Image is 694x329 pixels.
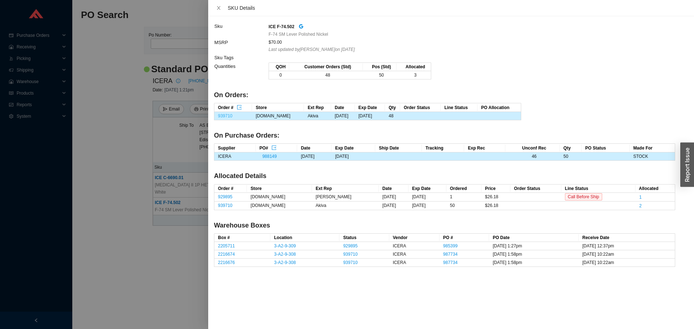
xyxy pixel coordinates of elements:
td: 50 [446,202,481,210]
button: Close [214,5,223,11]
td: [DATE] 1:58pm [489,259,579,267]
td: [DATE] [408,193,446,202]
a: 939710 [218,203,232,208]
a: 939710 [343,260,357,265]
td: 50 [363,71,397,79]
th: Vendor [389,234,440,242]
span: google [299,24,304,29]
td: [DOMAIN_NAME] [252,112,304,120]
div: SKU Details [228,4,688,12]
h4: Warehouse Boxes [214,221,675,230]
h4: On Purchase Orders: [214,131,675,140]
th: Qty [560,144,582,152]
button: export [271,144,277,150]
td: $26.18 [481,202,510,210]
a: 987734 [443,252,458,257]
th: Customer Orders (Std) [289,63,363,71]
th: Ordered [446,185,481,193]
th: Tracking [422,144,464,152]
td: [DATE] [297,152,331,161]
td: MSRP [214,38,268,53]
td: ICERA [214,152,256,161]
th: Line Status [441,103,477,112]
th: Exp Date [331,144,375,152]
button: export [236,104,242,109]
th: QOH [269,63,289,71]
td: [DATE] [355,112,385,120]
td: 50 [560,152,582,161]
div: $70.00 [269,39,675,46]
td: [DATE] [379,193,408,202]
td: STOCK [630,152,675,161]
th: PO# [256,144,297,152]
td: [DATE] 12:37pm [579,242,675,250]
th: Status [339,234,389,242]
td: Akiva [312,202,379,210]
td: [PERSON_NAME] [312,193,379,202]
th: Qty [385,103,400,112]
td: [DATE] [408,202,446,210]
th: Line Status [561,185,635,193]
td: 1 [446,193,481,202]
td: [DATE] 1:58pm [489,250,579,259]
a: 929895 [218,194,232,199]
span: close [216,5,221,10]
td: Sku Tags [214,53,268,62]
th: Ship Date [375,144,422,152]
td: 48 [385,112,400,120]
a: 2216676 [218,260,235,265]
a: 939710 [218,113,232,118]
th: PO Date [489,234,579,242]
td: ICERA [389,250,440,259]
h4: Allocated Details [214,172,675,181]
td: [DATE] 10:22am [579,259,675,267]
h4: On Orders: [214,91,675,100]
th: PO Status [582,144,630,152]
th: Unconf Rec [505,144,560,152]
td: 0 [269,71,289,79]
a: 987734 [443,260,458,265]
a: 929895 [343,243,357,248]
strong: ICE F-74.502 [269,24,294,29]
th: Order Status [510,185,561,193]
td: 3 [397,71,431,79]
td: ICERA [389,242,440,250]
a: 988149 [262,154,277,159]
th: Order # [214,103,252,112]
th: Date [297,144,331,152]
a: google [299,22,304,31]
th: Store [252,103,304,112]
th: PO Allocation [477,103,521,112]
td: [DATE] [331,112,355,120]
th: Allocated [635,185,675,193]
a: 3-A2-9-308 [274,260,296,265]
td: [DATE] 1:27pm [489,242,579,250]
th: Date [331,103,355,112]
td: [DOMAIN_NAME] [247,202,312,210]
td: ICERA [389,259,440,267]
th: Ext Rep [312,185,379,193]
th: Exp Date [355,103,385,112]
span: Call Before Ship [565,193,602,200]
span: export [271,145,277,151]
th: Exp Rec [464,144,505,152]
button: 2 [639,202,642,205]
span: F-74 SM Lever Polished Nickel [269,31,328,38]
td: [DATE] 10:22am [579,250,675,259]
td: Quantities [214,62,268,83]
button: 1 [639,193,642,197]
th: Supplier [214,144,256,152]
th: Order # [214,185,247,193]
td: $26.18 [481,193,510,202]
th: Location [270,234,339,242]
th: Box # [214,234,270,242]
th: Price [481,185,510,193]
span: export [237,105,242,111]
th: Ext Rep [304,103,331,112]
td: Akiva [304,112,331,120]
a: 3-A2-9-309 [274,243,296,248]
a: 985399 [443,243,458,248]
td: [DOMAIN_NAME] [247,193,312,202]
th: Store [247,185,312,193]
th: Date [379,185,408,193]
